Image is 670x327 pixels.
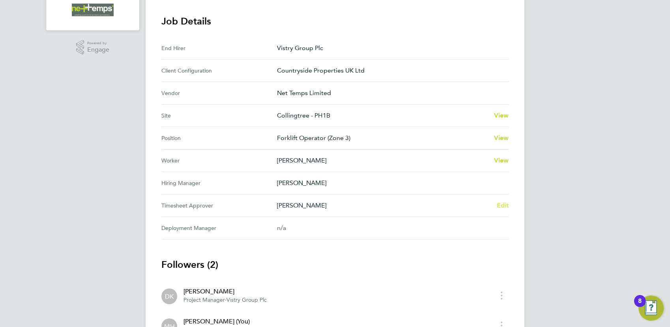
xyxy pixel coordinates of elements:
[72,4,114,16] img: net-temps-logo-retina.png
[76,40,110,55] a: Powered byEngage
[277,223,496,233] div: n/a
[183,287,267,296] div: [PERSON_NAME]
[277,133,487,143] p: Forklift Operator (Zone 3)
[494,111,509,120] a: View
[226,297,267,303] span: Vistry Group Plc
[165,292,174,301] span: DK
[494,289,509,301] button: timesheet menu
[496,202,509,209] span: Edit
[56,4,130,16] a: Go to home page
[161,178,277,188] div: Hiring Manager
[277,66,502,75] p: Countryside Properties UK Ltd
[161,111,277,120] div: Site
[161,133,277,143] div: Position
[161,88,277,98] div: Vendor
[161,15,509,28] h3: Job Details
[494,156,509,165] a: View
[277,156,487,165] p: [PERSON_NAME]
[277,43,502,53] p: Vistry Group Plc
[277,111,487,120] p: Collingtree - PH1B
[87,47,109,53] span: Engage
[494,157,509,164] span: View
[161,201,277,210] div: Timesheet Approver
[161,156,277,165] div: Worker
[225,297,226,303] span: ·
[183,317,292,326] div: [PERSON_NAME] (You)
[87,40,109,47] span: Powered by
[494,112,509,119] span: View
[183,297,225,303] span: Project Manager
[638,301,642,311] div: 8
[277,88,502,98] p: Net Temps Limited
[277,178,502,188] p: [PERSON_NAME]
[494,133,509,143] a: View
[494,134,509,142] span: View
[161,223,277,233] div: Deployment Manager
[277,201,490,210] p: [PERSON_NAME]
[161,43,277,53] div: End Hirer
[161,258,509,271] h3: Followers (2)
[161,66,277,75] div: Client Configuration
[496,201,509,210] a: Edit
[161,288,177,304] div: Danny Kenny
[638,295,664,321] button: Open Resource Center, 8 new notifications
